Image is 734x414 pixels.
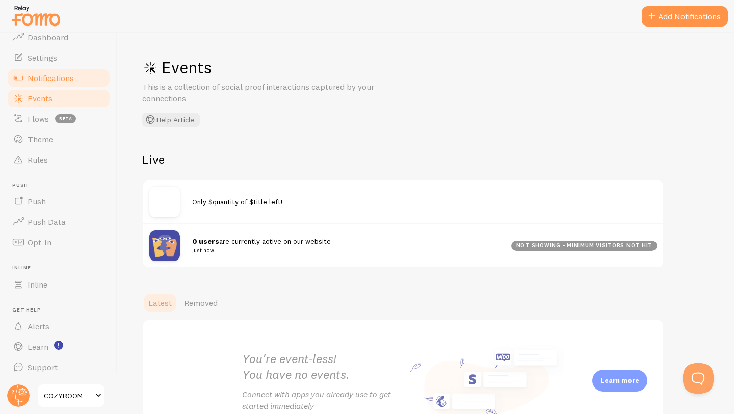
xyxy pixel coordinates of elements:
[242,351,403,382] h2: You're event-less! You have no events.
[28,342,48,352] span: Learn
[28,134,53,144] span: Theme
[511,241,657,251] div: not showing - minimum visitors not hit
[28,53,57,63] span: Settings
[192,246,499,255] small: just now
[28,217,66,227] span: Push Data
[6,47,111,68] a: Settings
[6,27,111,47] a: Dashboard
[142,57,448,78] h1: Events
[6,129,111,149] a: Theme
[6,357,111,377] a: Support
[192,237,499,255] span: are currently active on our website
[54,341,63,350] svg: <p>Watch New Feature Tutorials!</p>
[6,191,111,212] a: Push
[28,321,49,331] span: Alerts
[28,237,51,247] span: Opt-In
[12,182,111,189] span: Push
[6,109,111,129] a: Flows beta
[12,307,111,314] span: Get Help
[142,113,200,127] button: Help Article
[28,154,48,165] span: Rules
[12,265,111,271] span: Inline
[242,389,403,412] p: Connect with apps you already use to get started immediately
[37,383,106,408] a: COZYROOM
[28,93,53,103] span: Events
[28,362,58,372] span: Support
[44,390,92,402] span: COZYROOM
[6,232,111,252] a: Opt-In
[142,293,178,313] a: Latest
[28,196,46,206] span: Push
[600,376,639,385] p: Learn more
[28,114,49,124] span: Flows
[142,81,387,105] p: This is a collection of social proof interactions captured by your connections
[6,274,111,295] a: Inline
[6,316,111,337] a: Alerts
[192,237,219,246] strong: 0 users
[683,363,714,394] iframe: Help Scout Beacon - Open
[178,293,224,313] a: Removed
[142,151,664,167] h2: Live
[28,32,68,42] span: Dashboard
[592,370,647,392] div: Learn more
[184,298,218,308] span: Removed
[148,298,172,308] span: Latest
[11,3,62,29] img: fomo-relay-logo-orange.svg
[149,187,180,217] img: no_image.svg
[28,279,47,290] span: Inline
[192,197,283,206] span: Only $quantity of $title left!
[6,212,111,232] a: Push Data
[6,337,111,357] a: Learn
[6,149,111,170] a: Rules
[149,230,180,261] img: pageviews.png
[28,73,74,83] span: Notifications
[6,68,111,88] a: Notifications
[6,88,111,109] a: Events
[55,114,76,123] span: beta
